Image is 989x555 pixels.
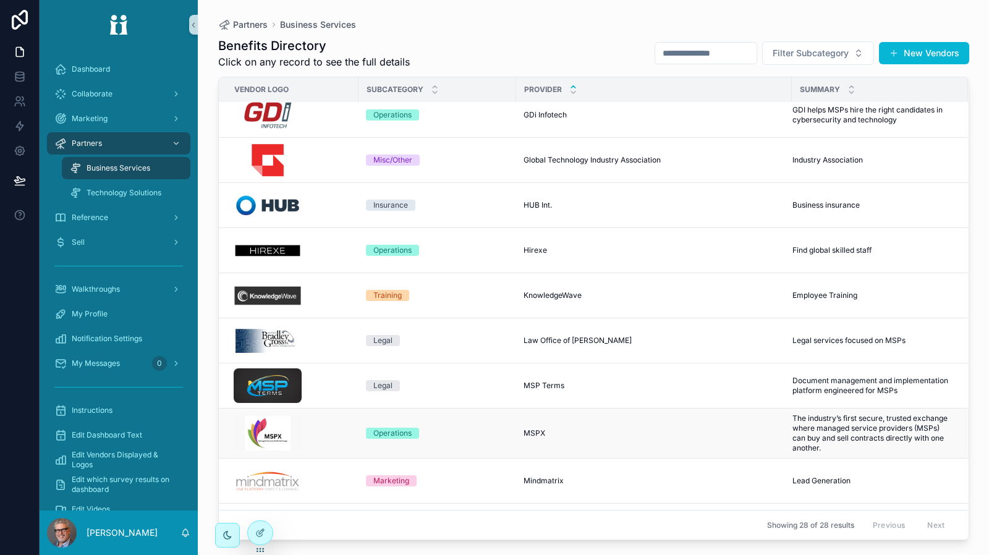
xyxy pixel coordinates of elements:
a: Sell [47,231,190,253]
a: Mindmatrix-Portal.png [234,464,351,498]
span: Click on any record to see the full details [218,54,410,69]
a: Edit Videos [47,498,190,520]
a: Industry Association [792,155,953,165]
button: New Vendors [879,42,969,64]
a: Knowledge-Wave-Portal.png [234,278,351,313]
a: Find global skilled staff [792,245,953,255]
a: Operations [366,245,509,256]
span: Employee Training [792,290,857,300]
div: Operations [373,428,412,439]
span: Provider [524,85,562,95]
span: MSP Terms [524,381,564,391]
img: GTIA-Portal.png [234,143,302,177]
span: Technology Solutions [87,188,161,198]
span: Collaborate [72,89,112,99]
span: MSPX [524,428,545,438]
span: Business insurance [792,200,860,210]
a: Technology Solutions [62,182,190,204]
a: Edit which survey results on dashboard [47,473,190,496]
a: Legal services focused on MSPs [792,336,953,345]
span: Industry Association [792,155,863,165]
a: Bradley-Gross-Portal.png [234,323,351,358]
a: Law Office of [PERSON_NAME] [524,336,784,345]
div: Operations [373,245,412,256]
span: Partners [72,138,102,148]
span: Find global skilled staff [792,245,872,255]
h1: Benefits Directory [218,37,410,54]
span: Sell [72,237,85,247]
span: GDi Infotech [524,110,567,120]
a: Business Services [62,157,190,179]
a: Mindmatrix [524,476,784,486]
span: Showing 28 of 28 results [767,520,854,530]
div: Marketing [373,475,409,486]
span: Mindmatrix [524,476,564,486]
span: KnowledgeWave [524,290,582,300]
img: Mindmatrix-Portal.png [234,464,302,498]
a: Misc/Other [366,155,509,166]
span: Business Services [87,163,150,173]
a: Lead Generation [792,476,953,486]
a: Instructions [47,399,190,422]
a: Legal [366,380,509,391]
span: Summary [800,85,840,95]
span: Walkthroughs [72,284,120,294]
a: MSPX [524,428,784,438]
div: Training [373,290,402,301]
a: HUB Int. [524,200,784,210]
span: Edit Dashboard Text [72,430,142,440]
a: Document management and implementation platform engineered for MSPs [792,376,953,396]
div: Legal [373,380,393,391]
span: My Messages [72,358,120,368]
span: Edit Videos [72,504,110,514]
a: Reference [47,206,190,229]
span: Partners [233,19,268,31]
span: My Profile [72,309,108,319]
span: Instructions [72,405,112,415]
span: Reference [72,213,108,222]
a: Business Services [280,19,356,31]
img: MSPX-Portal.png [234,416,302,451]
a: GDi Infotech [524,110,784,120]
a: Hub-Portal.png [234,188,351,222]
a: Training [366,290,509,301]
span: Vendor Logo [234,85,289,95]
a: Marketing [47,108,190,130]
img: GDI-Infotech-Portal.png [234,98,302,132]
span: Hirexe [524,245,547,255]
a: Edit Dashboard Text [47,424,190,446]
a: Operations [366,428,509,439]
span: Edit Vendors Displayed & Logos [72,450,178,470]
img: Hirexe-Portal.png [234,233,302,268]
a: KnowledgeWave [524,290,784,300]
div: scrollable content [40,49,198,511]
a: Collaborate [47,83,190,105]
a: MSPX-Portal.png [234,416,351,451]
a: My Messages0 [47,352,190,375]
a: My Profile [47,303,190,325]
img: Bradley-Gross-Portal.png [234,323,302,358]
span: Lead Generation [792,476,851,486]
span: Notification Settings [72,334,142,344]
a: Hirexe-Portal.png [234,233,351,268]
a: MSPTermsPortal.png [234,368,351,403]
a: GTIA-Portal.png [234,143,351,177]
a: Insurance [366,200,509,211]
a: Partners [218,19,268,31]
a: Marketing [366,475,509,486]
div: Insurance [373,200,408,211]
a: Notification Settings [47,328,190,350]
a: GDI helps MSPs hire the right candidates in cybersecurity and technology [792,105,953,125]
a: Global Technology Industry Association [524,155,784,165]
img: MSPTermsPortal.png [234,368,302,403]
span: Legal services focused on MSPs [792,336,906,345]
span: HUB Int. [524,200,552,210]
a: The industry’s first secure, trusted exchange where managed service providers (MSPs) can buy and ... [792,413,953,453]
span: Law Office of [PERSON_NAME] [524,336,632,345]
span: Edit which survey results on dashboard [72,475,178,494]
span: Filter Subcategory [773,47,849,59]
